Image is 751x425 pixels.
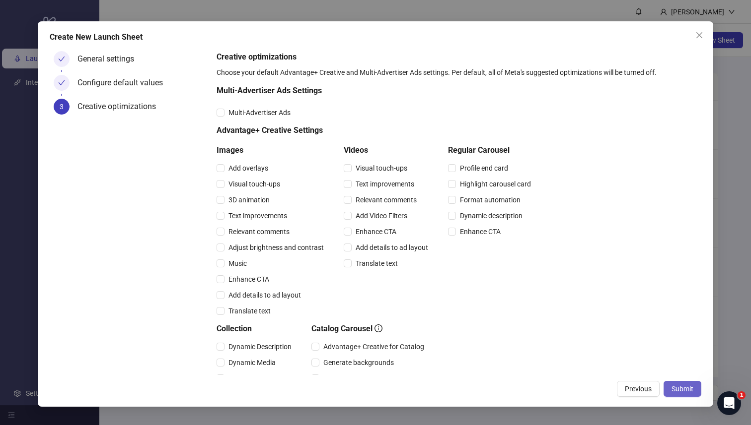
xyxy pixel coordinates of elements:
[58,56,65,62] span: check
[456,163,512,174] span: Profile end card
[217,85,535,97] h5: Multi-Advertiser Ads Settings
[448,144,535,156] h5: Regular Carousel
[217,51,698,63] h5: Creative optimizations
[319,341,428,352] span: Advantage+ Creative for Catalog
[225,274,273,285] span: Enhance CTA
[625,385,652,393] span: Previous
[691,27,707,43] button: Close
[225,357,280,368] span: Dynamic Media
[225,258,251,269] span: Music
[225,163,272,174] span: Add overlays
[672,385,693,393] span: Submit
[319,357,398,368] span: Generate backgrounds
[344,144,432,156] h5: Videos
[664,381,701,397] button: Submit
[717,391,741,415] iframe: Intercom live chat
[225,242,328,253] span: Adjust brightness and contrast
[225,226,294,237] span: Relevant comments
[225,373,293,384] span: Adapt to placement
[225,107,295,118] span: Multi-Advertiser Ads
[225,179,284,189] span: Visual touch-ups
[617,381,660,397] button: Previous
[352,210,411,221] span: Add Video Filters
[352,194,421,205] span: Relevant comments
[217,124,535,136] h5: Advantage+ Creative Settings
[352,163,411,174] span: Visual touch-ups
[352,179,418,189] span: Text improvements
[225,290,305,301] span: Add details to ad layout
[217,67,698,78] div: Choose your default Advantage+ Creative and Multi-Advertiser Ads settings. Per default, all of Me...
[695,31,703,39] span: close
[311,323,428,335] h5: Catalog Carousel
[77,99,164,115] div: Creative optimizations
[738,391,746,399] span: 1
[217,323,296,335] h5: Collection
[77,51,142,67] div: General settings
[456,179,535,189] span: Highlight carousel card
[217,144,328,156] h5: Images
[77,75,171,91] div: Configure default values
[225,305,275,316] span: Translate text
[225,194,274,205] span: 3D animation
[58,79,65,86] span: check
[319,373,371,384] span: Expand image
[352,242,432,253] span: Add details to ad layout
[375,324,382,332] span: info-circle
[225,210,291,221] span: Text improvements
[456,210,526,221] span: Dynamic description
[456,226,505,237] span: Enhance CTA
[456,194,525,205] span: Format automation
[50,31,702,43] div: Create New Launch Sheet
[352,226,400,237] span: Enhance CTA
[352,258,402,269] span: Translate text
[225,341,296,352] span: Dynamic Description
[60,103,64,111] span: 3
